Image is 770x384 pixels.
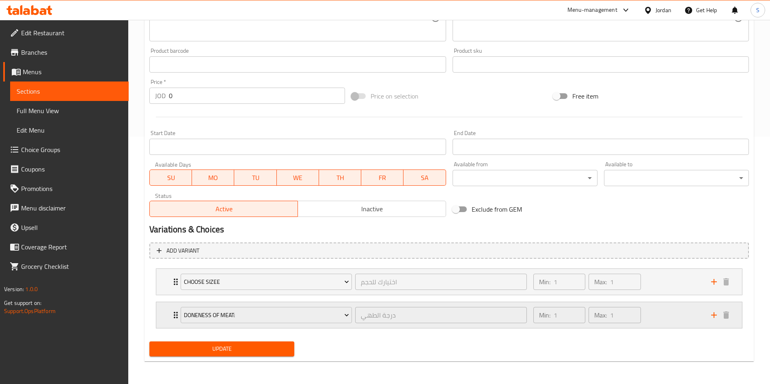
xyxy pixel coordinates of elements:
[453,170,597,186] div: ​
[656,6,671,15] div: Jordan
[21,47,122,57] span: Branches
[17,125,122,135] span: Edit Menu
[4,284,24,294] span: Version:
[472,204,522,214] span: Exclude from GEM
[184,310,349,320] span: doneness of meat:
[192,169,234,186] button: MO
[149,223,749,236] h2: Variations & Choices
[3,159,129,179] a: Coupons
[3,218,129,237] a: Upsell
[3,140,129,159] a: Choice Groups
[361,169,403,186] button: FR
[21,203,122,213] span: Menu disclaimer
[708,309,720,321] button: add
[153,172,189,184] span: SU
[319,169,361,186] button: TH
[407,172,442,184] span: SA
[539,310,550,320] p: Min:
[10,82,129,101] a: Sections
[3,62,129,82] a: Menus
[21,28,122,38] span: Edit Restaurant
[604,170,749,186] div: ​
[149,56,446,73] input: Please enter product barcode
[371,91,418,101] span: Price on selection
[10,101,129,120] a: Full Menu View
[277,169,319,186] button: WE
[3,257,129,276] a: Grocery Checklist
[756,6,759,15] span: S
[3,198,129,218] a: Menu disclaimer
[149,242,749,259] button: Add variant
[708,276,720,288] button: add
[720,309,732,321] button: delete
[322,172,358,184] span: TH
[3,237,129,257] a: Coverage Report
[21,242,122,252] span: Coverage Report
[153,203,295,215] span: Active
[4,298,41,308] span: Get support on:
[539,277,550,287] p: Min:
[156,269,742,295] div: Expand
[3,23,129,43] a: Edit Restaurant
[4,306,56,316] a: Support.OpsPlatform
[156,302,742,328] div: Expand
[149,298,749,332] li: Expand
[17,106,122,116] span: Full Menu View
[181,307,352,323] button: doneness of meat:
[21,223,122,232] span: Upsell
[720,276,732,288] button: delete
[149,341,294,356] button: Update
[149,169,192,186] button: SU
[234,169,276,186] button: TU
[21,145,122,154] span: Choice Groups
[298,201,446,217] button: Inactive
[17,86,122,96] span: Sections
[594,310,607,320] p: Max:
[280,172,316,184] span: WE
[184,277,349,287] span: choose sizee
[149,201,298,217] button: Active
[10,120,129,140] a: Edit Menu
[156,344,288,354] span: Update
[149,265,749,298] li: Expand
[594,277,607,287] p: Max:
[169,88,345,104] input: Please enter price
[453,56,749,73] input: Please enter product sku
[21,184,122,193] span: Promotions
[237,172,273,184] span: TU
[23,67,122,77] span: Menus
[3,43,129,62] a: Branches
[195,172,231,184] span: MO
[567,5,617,15] div: Menu-management
[365,172,400,184] span: FR
[166,246,199,256] span: Add variant
[572,91,598,101] span: Free item
[155,91,166,101] p: JOD
[181,274,352,290] button: choose sizee
[21,164,122,174] span: Coupons
[25,284,38,294] span: 1.0.0
[21,262,122,271] span: Grocery Checklist
[403,169,446,186] button: SA
[301,203,443,215] span: Inactive
[3,179,129,198] a: Promotions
